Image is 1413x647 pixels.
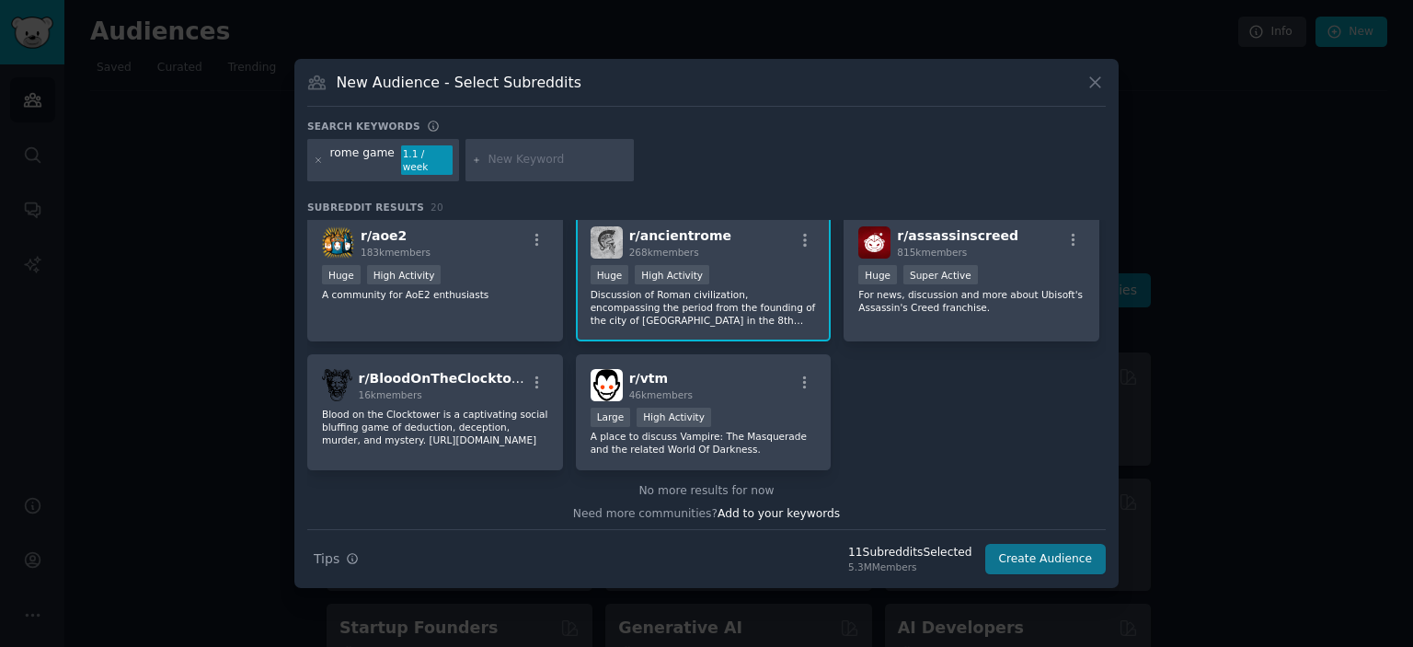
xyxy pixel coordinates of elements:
span: r/ aoe2 [361,228,407,243]
button: Tips [307,543,365,575]
span: 183k members [361,247,431,258]
button: Create Audience [985,544,1107,575]
div: 1.1 / week [401,145,453,175]
p: A place to discuss Vampire: The Masquerade and the related World Of Darkness. [591,430,817,456]
h3: New Audience - Select Subreddits [337,73,581,92]
img: vtm [591,369,623,401]
span: r/ assassinscreed [897,228,1018,243]
div: rome game [330,145,395,175]
div: Huge [322,265,361,284]
img: BloodOnTheClocktower [322,369,352,401]
div: High Activity [635,265,709,284]
span: 20 [431,202,443,213]
span: Add to your keywords [718,507,840,520]
span: r/ ancientrome [629,228,731,243]
span: Subreddit Results [307,201,424,214]
p: A community for AoE2 enthusiasts [322,288,548,301]
div: No more results for now [307,483,1106,500]
p: Discussion of Roman civilization, encompassing the period from the founding of the city of [GEOGR... [591,288,817,327]
img: aoe2 [322,226,354,259]
span: 815k members [897,247,967,258]
div: Huge [858,265,897,284]
img: ancientrome [591,226,623,259]
div: High Activity [637,408,711,427]
span: Tips [314,549,339,569]
div: 5.3M Members [848,560,971,573]
h3: Search keywords [307,120,420,133]
input: New Keyword [488,152,627,168]
p: Blood on the Clocktower is a captivating social bluffing game of deduction, deception, murder, an... [322,408,548,446]
p: For news, discussion and more about Ubisoft's Assassin's Creed franchise. [858,288,1085,314]
div: 11 Subreddit s Selected [848,545,971,561]
span: 268k members [629,247,699,258]
span: 16k members [359,389,422,400]
img: assassinscreed [858,226,890,259]
div: Large [591,408,631,427]
span: r/ vtm [629,371,668,386]
span: r/ BloodOnTheClocktower [359,371,539,386]
div: Huge [591,265,629,284]
div: High Activity [367,265,442,284]
div: Super Active [903,265,978,284]
span: 46k members [629,389,693,400]
div: Need more communities? [307,500,1106,523]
